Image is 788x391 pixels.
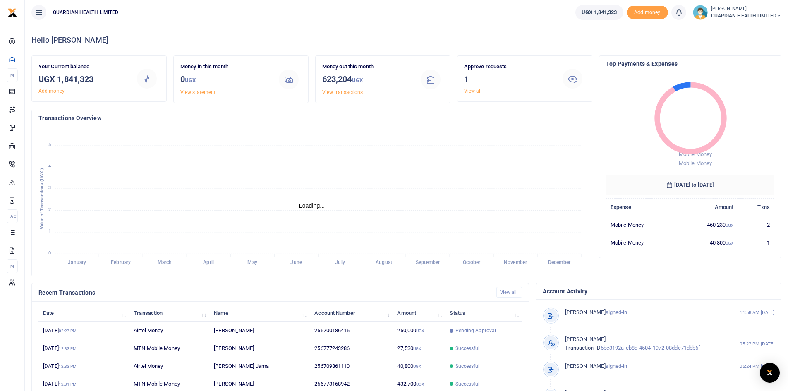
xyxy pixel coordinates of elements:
[548,260,571,266] tspan: December
[7,8,17,18] img: logo-small
[111,260,131,266] tspan: February
[335,260,345,266] tspan: July
[445,304,522,322] th: Status: activate to sort column ascending
[455,345,480,352] span: Successful
[726,241,733,245] small: UGX
[565,309,605,315] span: [PERSON_NAME]
[352,77,363,83] small: UGX
[496,287,522,298] a: View all
[310,357,393,375] td: 256709861110
[7,209,18,223] li: Ac
[31,36,781,45] h4: Hello [PERSON_NAME]
[575,5,623,20] a: UGX 1,841,323
[393,357,445,375] td: 40,800
[180,62,270,71] p: Money in this month
[299,202,325,209] text: Loading...
[606,198,678,216] th: Expense
[678,234,738,251] td: 40,800
[38,304,129,322] th: Date: activate to sort column descending
[310,340,393,357] td: 256777243286
[582,8,617,17] span: UGX 1,841,323
[413,346,421,351] small: UGX
[59,329,77,333] small: 02:27 PM
[413,364,421,369] small: UGX
[129,340,209,357] td: MTN Mobile Money
[760,363,780,383] div: Open Intercom Messenger
[48,250,51,256] tspan: 0
[606,59,774,68] h4: Top Payments & Expenses
[711,12,781,19] span: GUARDIAN HEALTH LIMITED
[158,260,172,266] tspan: March
[322,73,412,86] h3: 623,204
[565,335,722,353] p: 5bc3192a-cb8d-4504-1972-08dde71dbb6f
[679,160,712,166] span: Mobile Money
[572,5,626,20] li: Wallet ballance
[50,9,122,16] span: GUARDIAN HEALTH LIMITED
[738,216,774,234] td: 2
[322,62,412,71] p: Money out this month
[464,62,553,71] p: Approve requests
[463,260,481,266] tspan: October
[48,207,51,212] tspan: 2
[48,185,51,191] tspan: 3
[565,336,605,342] span: [PERSON_NAME]
[48,163,51,169] tspan: 4
[59,346,77,351] small: 12:33 PM
[679,151,712,157] span: Mobile Money
[627,6,668,19] span: Add money
[565,345,600,351] span: Transaction ID
[180,89,216,95] a: View statement
[740,341,774,348] small: 05:27 PM [DATE]
[38,73,128,85] h3: UGX 1,841,323
[322,89,363,95] a: View transactions
[38,288,490,297] h4: Recent Transactions
[203,260,213,266] tspan: April
[68,260,86,266] tspan: January
[740,309,774,316] small: 11:58 AM [DATE]
[38,88,65,94] a: Add money
[393,340,445,357] td: 27,530
[627,6,668,19] li: Toup your wallet
[464,73,553,85] h3: 1
[38,322,129,340] td: [DATE]
[7,259,18,273] li: M
[455,327,496,334] span: Pending Approval
[416,260,440,266] tspan: September
[740,363,774,370] small: 05:24 PM [DATE]
[738,198,774,216] th: Txns
[711,5,781,12] small: [PERSON_NAME]
[738,234,774,251] td: 1
[416,329,424,333] small: UGX
[693,5,708,20] img: profile-user
[678,216,738,234] td: 460,230
[48,229,51,234] tspan: 1
[39,168,45,230] text: Value of Transactions (UGX )
[38,113,585,122] h4: Transactions Overview
[565,362,722,371] p: signed-in
[180,73,270,86] h3: 0
[185,77,196,83] small: UGX
[543,287,774,296] h4: Account Activity
[310,322,393,340] td: 256700186416
[627,9,668,15] a: Add money
[129,304,209,322] th: Transaction: activate to sort column ascending
[310,304,393,322] th: Account Number: activate to sort column ascending
[247,260,257,266] tspan: May
[464,88,482,94] a: View all
[7,9,17,15] a: logo-small logo-large logo-large
[455,380,480,388] span: Successful
[693,5,781,20] a: profile-user [PERSON_NAME] GUARDIAN HEALTH LIMITED
[48,142,51,147] tspan: 5
[606,216,678,234] td: Mobile Money
[38,62,128,71] p: Your Current balance
[209,340,310,357] td: [PERSON_NAME]
[393,304,445,322] th: Amount: activate to sort column ascending
[209,304,310,322] th: Name: activate to sort column ascending
[678,198,738,216] th: Amount
[59,364,77,369] small: 12:33 PM
[209,322,310,340] td: [PERSON_NAME]
[726,223,733,228] small: UGX
[565,308,722,317] p: signed-in
[606,234,678,251] td: Mobile Money
[393,322,445,340] td: 250,000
